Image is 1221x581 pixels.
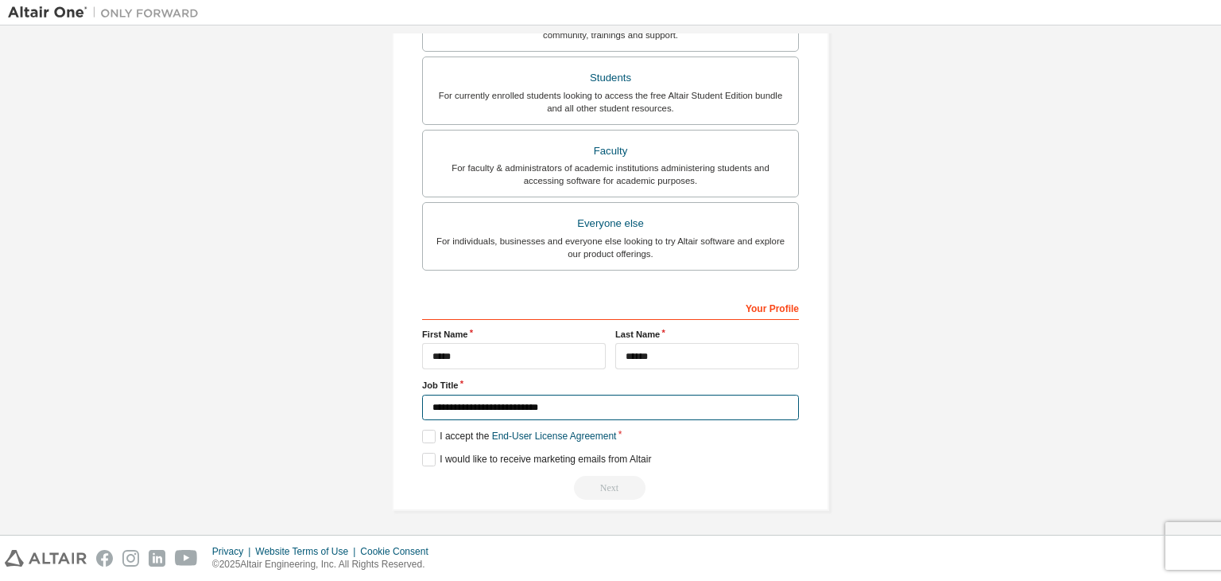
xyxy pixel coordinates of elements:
[432,235,789,260] div: For individuals, businesses and everyone else looking to try Altair software and explore our prod...
[432,67,789,89] div: Students
[96,550,113,567] img: facebook.svg
[492,431,617,442] a: End-User License Agreement
[422,430,616,443] label: I accept the
[422,328,606,341] label: First Name
[5,550,87,567] img: altair_logo.svg
[422,294,799,320] div: Your Profile
[422,476,799,500] div: Read and acccept EULA to continue
[432,89,789,115] div: For currently enrolled students looking to access the free Altair Student Edition bundle and all ...
[212,545,255,558] div: Privacy
[122,550,139,567] img: instagram.svg
[615,328,799,341] label: Last Name
[8,5,207,21] img: Altair One
[212,558,438,571] p: © 2025 Altair Engineering, Inc. All Rights Reserved.
[432,213,789,235] div: Everyone else
[149,550,165,567] img: linkedin.svg
[432,162,789,187] div: For faculty & administrators of academic institutions administering students and accessing softwa...
[422,453,651,466] label: I would like to receive marketing emails from Altair
[360,545,437,558] div: Cookie Consent
[422,379,799,392] label: Job Title
[255,545,360,558] div: Website Terms of Use
[432,140,789,162] div: Faculty
[175,550,198,567] img: youtube.svg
